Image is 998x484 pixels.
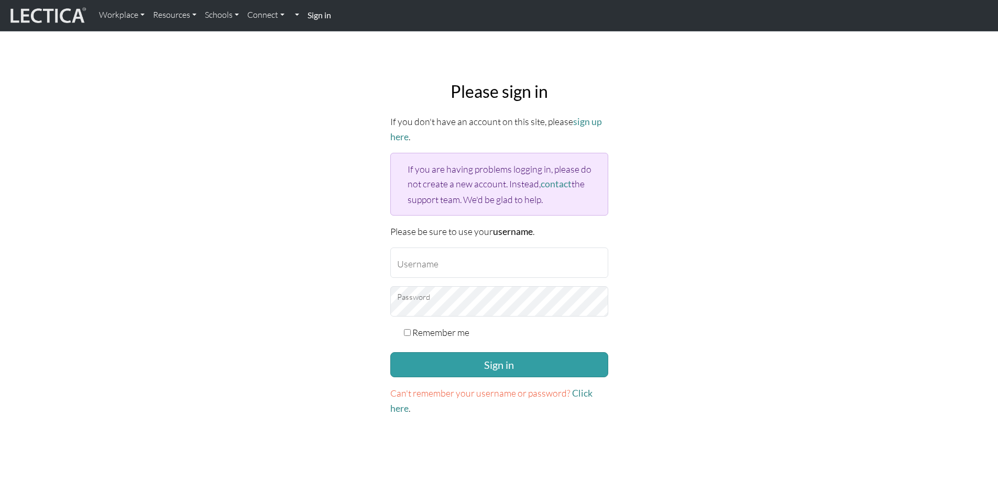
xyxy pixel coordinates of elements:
strong: Sign in [308,10,331,20]
span: Can't remember your username or password? [390,387,571,399]
p: Please be sure to use your . [390,224,608,239]
a: contact [541,178,572,189]
p: If you don't have an account on this site, please . [390,114,608,144]
a: Schools [201,4,243,26]
strong: username [493,226,533,237]
input: Username [390,247,608,278]
button: Sign in [390,352,608,377]
a: Connect [243,4,289,26]
a: Sign in [303,4,335,27]
a: Resources [149,4,201,26]
label: Remember me [412,325,469,340]
img: lecticalive [8,6,86,26]
a: Workplace [95,4,149,26]
p: . [390,386,608,416]
div: If you are having problems logging in, please do not create a new account. Instead, the support t... [390,153,608,215]
h2: Please sign in [390,82,608,102]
